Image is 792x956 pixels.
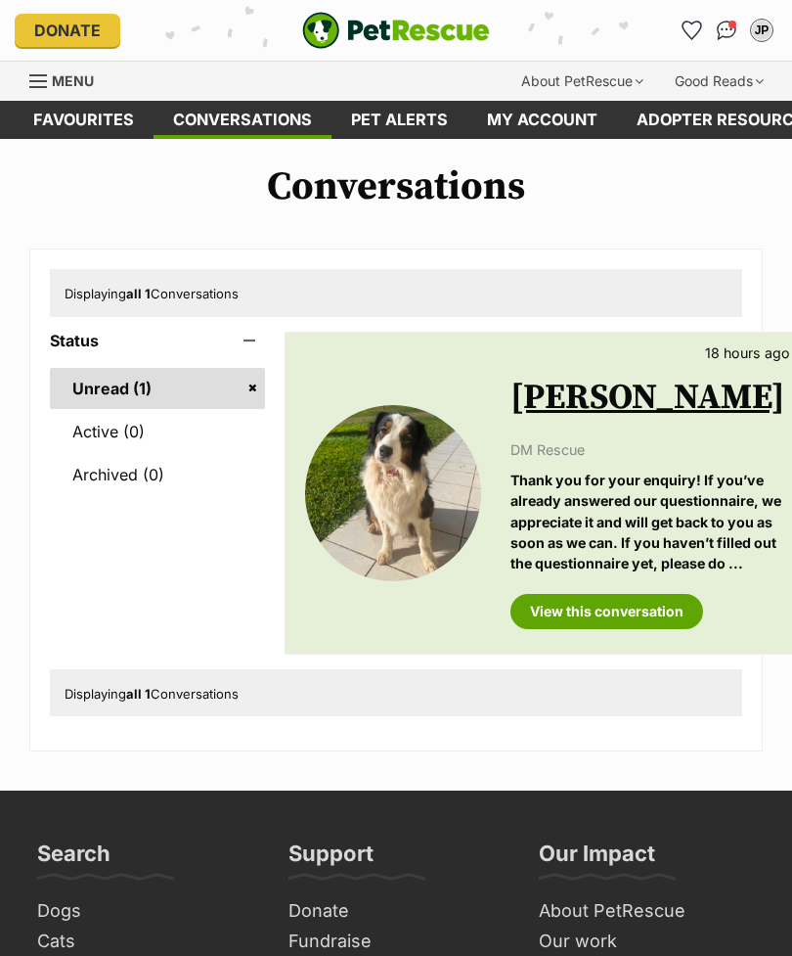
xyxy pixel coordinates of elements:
[752,21,771,40] div: JP
[531,896,763,927] a: About PetRescue
[154,101,331,139] a: conversations
[746,15,777,46] button: My account
[676,15,777,46] ul: Account quick links
[331,101,467,139] a: Pet alerts
[705,342,790,363] p: 18 hours ago
[50,368,265,409] a: Unread (1)
[717,21,737,40] img: chat-41dd97257d64d25036548639549fe6c8038ab92f7586957e7f3b1b290dea8141.svg
[29,896,261,927] a: Dogs
[302,12,490,49] img: logo-e224e6f780fb5917bec1dbf3a21bbac754714ae5b6737aabdf751b685950b380.svg
[305,405,481,581] img: Gracie
[510,439,785,460] p: DM Rescue
[510,594,703,629] a: View this conversation
[288,840,374,879] h3: Support
[14,101,154,139] a: Favourites
[302,12,490,49] a: PetRescue
[15,14,120,47] a: Donate
[52,72,94,89] span: Menu
[281,896,512,927] a: Donate
[37,840,110,879] h3: Search
[467,101,617,139] a: My account
[510,470,785,574] p: Thank you for your enquiry! If you’ve already answered our questionnaire, we appreciate it and wi...
[539,840,655,879] h3: Our Impact
[661,62,777,101] div: Good Reads
[711,15,742,46] a: Conversations
[126,286,151,301] strong: all 1
[65,286,239,301] span: Displaying Conversations
[50,454,265,495] a: Archived (0)
[510,376,785,420] a: [PERSON_NAME]
[507,62,657,101] div: About PetRescue
[29,62,108,97] a: Menu
[126,686,151,702] strong: all 1
[676,15,707,46] a: Favourites
[65,686,239,702] span: Displaying Conversations
[50,411,265,452] a: Active (0)
[50,332,265,349] header: Status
